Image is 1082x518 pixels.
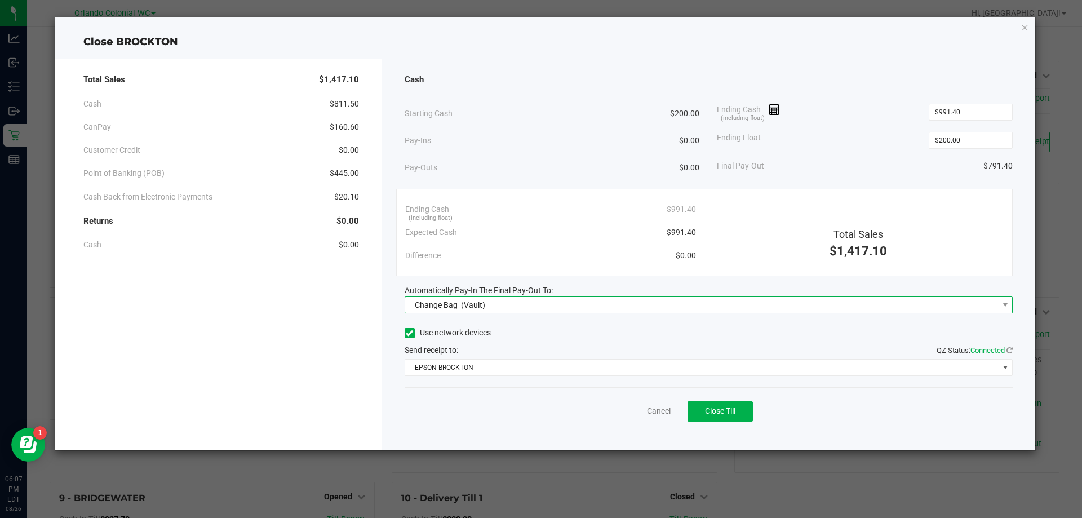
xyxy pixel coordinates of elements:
span: Automatically Pay-In The Final Pay-Out To: [405,286,553,295]
span: Point of Banking (POB) [83,167,165,179]
span: (including float) [409,214,453,223]
span: Send receipt to: [405,346,458,355]
span: $0.00 [339,239,359,251]
span: EPSON-BROCKTON [405,360,999,375]
span: $160.60 [330,121,359,133]
span: Difference [405,250,441,262]
div: Close BROCKTON [55,34,1036,50]
span: Cash [83,239,101,251]
span: $0.00 [336,215,359,228]
span: $200.00 [670,108,699,119]
span: Pay-Outs [405,162,437,174]
span: Expected Cash [405,227,457,238]
span: Ending Cash [717,104,780,121]
span: Cash [83,98,101,110]
span: $991.40 [667,227,696,238]
span: Connected [970,346,1005,355]
span: $0.00 [679,162,699,174]
span: CanPay [83,121,111,133]
a: Cancel [647,405,671,417]
span: $0.00 [339,144,359,156]
iframe: Resource center unread badge [33,426,47,440]
iframe: Resource center [11,428,45,462]
label: Use network devices [405,327,491,339]
span: -$20.10 [332,191,359,203]
span: QZ Status: [937,346,1013,355]
span: $1,417.10 [319,73,359,86]
span: Cash Back from Electronic Payments [83,191,212,203]
span: Starting Cash [405,108,453,119]
span: (Vault) [461,300,485,309]
span: Total Sales [83,73,125,86]
span: Change Bag [415,300,458,309]
span: Total Sales [833,228,883,240]
span: Pay-Ins [405,135,431,147]
span: Customer Credit [83,144,140,156]
span: $1,417.10 [830,244,887,258]
span: $791.40 [983,160,1013,172]
span: Final Pay-Out [717,160,764,172]
span: Ending Float [717,132,761,149]
span: Cash [405,73,424,86]
span: $0.00 [679,135,699,147]
div: Returns [83,209,359,233]
span: $445.00 [330,167,359,179]
span: $991.40 [667,203,696,215]
span: Close Till [705,406,735,415]
span: (including float) [721,114,765,123]
span: $811.50 [330,98,359,110]
span: $0.00 [676,250,696,262]
button: Close Till [688,401,753,422]
span: Ending Cash [405,203,449,215]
